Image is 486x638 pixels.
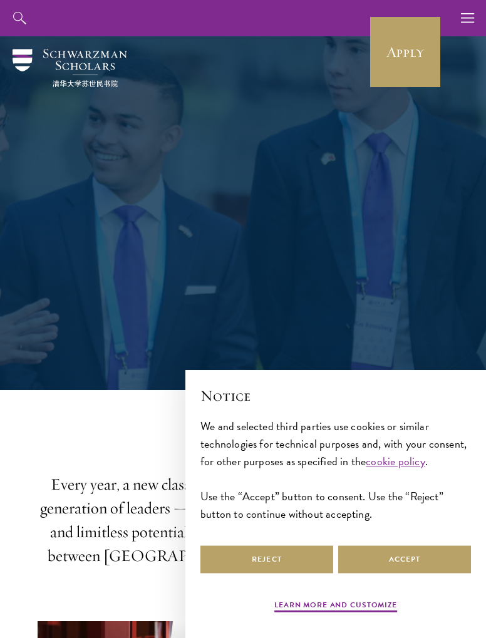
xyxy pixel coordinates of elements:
[38,450,448,463] h2: Admissions Overview
[38,473,448,568] p: Every year, a new class is selected to represent the world’s next generation of leaders — high-ca...
[13,49,127,87] img: Schwarzman Scholars
[274,599,397,614] button: Learn more and customize
[200,545,333,574] button: Reject
[370,17,440,87] a: Apply
[200,385,471,406] h2: Notice
[200,418,471,523] div: We and selected third parties use cookies or similar technologies for technical purposes and, wit...
[338,545,471,574] button: Accept
[366,453,425,470] a: cookie policy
